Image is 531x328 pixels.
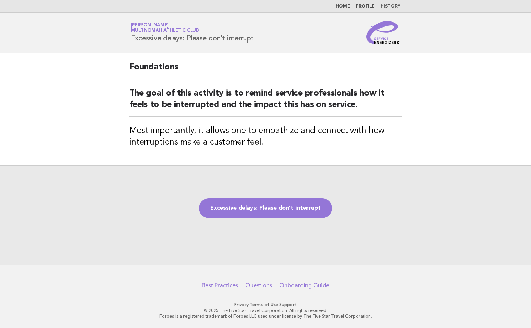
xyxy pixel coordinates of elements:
[129,125,402,148] h3: Most importantly, it allows one to empathize and connect with how interruptions make a customer f...
[129,88,402,117] h2: The goal of this activity is to remind service professionals how it feels to be interrupted and t...
[129,62,402,79] h2: Foundations
[131,23,199,33] a: [PERSON_NAME]Multnomah Athletic Club
[245,282,272,289] a: Questions
[356,4,375,9] a: Profile
[131,23,254,42] h1: Excessive delays: Please don't interrupt
[366,21,400,44] img: Service Energizers
[279,302,297,307] a: Support
[199,198,332,218] a: Excessive delays: Please don't interrupt
[380,4,400,9] a: History
[47,308,485,313] p: © 2025 The Five Star Travel Corporation. All rights reserved.
[47,313,485,319] p: Forbes is a registered trademark of Forbes LLC used under license by The Five Star Travel Corpora...
[336,4,350,9] a: Home
[47,302,485,308] p: · ·
[234,302,249,307] a: Privacy
[279,282,329,289] a: Onboarding Guide
[202,282,238,289] a: Best Practices
[131,29,199,33] span: Multnomah Athletic Club
[250,302,278,307] a: Terms of Use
